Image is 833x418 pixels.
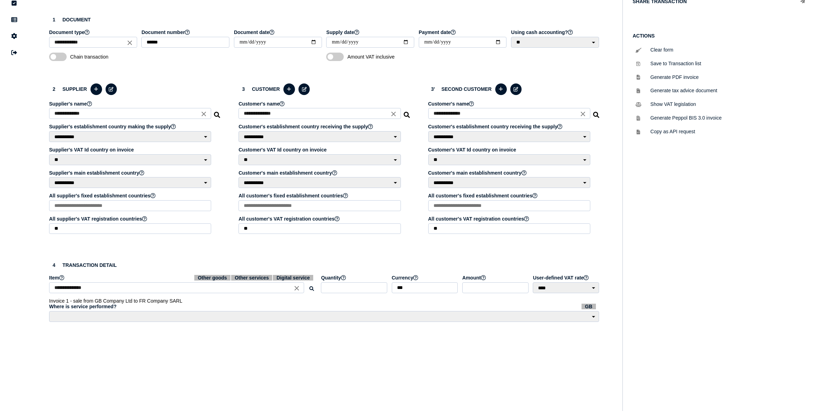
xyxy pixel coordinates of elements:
label: All customer's fixed establishment countries [428,193,591,198]
span: Other goods [194,275,230,281]
i: Close [126,39,134,46]
label: Document number [141,29,230,35]
span: Amount VAT inclusive [347,54,421,60]
label: Supplier's main establishment country [49,170,212,176]
button: Add a new supplier to the database [90,83,102,95]
label: Document date [234,29,323,35]
label: Customer's main establishment country [239,170,402,176]
label: Customer's establishment country receiving the supply [428,124,591,129]
button: Edit selected customer in the database [298,83,310,95]
label: Customer's VAT Id country on invoice [239,147,402,153]
i: Close [293,284,301,292]
button: Data manager [7,12,21,27]
i: Search for a dummy seller [214,110,221,115]
label: Amount [462,275,529,281]
label: All supplier's fixed establishment countries [49,193,212,198]
label: Customer's main establishment country [428,170,591,176]
label: Where is service performed? [49,304,600,309]
label: All customer's fixed establishment countries [239,193,402,198]
i: Search a customer in the database [593,110,600,115]
label: Supply date [326,29,415,35]
i: Search for a dummy customer [404,110,411,115]
span: GB [582,304,596,309]
div: 3' [428,84,438,94]
label: Document type [49,29,138,35]
label: User-defined VAT rate [533,275,600,281]
span: Digital service [273,275,313,281]
h1: Actions [633,33,808,39]
h3: second customer [428,82,600,96]
span: Invoice 1 - sale from GB Company Ltd to FR Company SARL [49,298,182,304]
span: Chain transaction [70,54,144,60]
h3: Customer [239,82,410,96]
label: All supplier's VAT registration countries [49,216,212,222]
div: 1 [49,15,59,25]
label: Customer's establishment country receiving the supply [239,124,402,129]
label: Customer's name [428,101,591,107]
i: Close [200,110,208,118]
h3: Transaction detail [49,260,600,270]
button: Sign out [7,45,21,60]
button: Manage settings [7,29,21,43]
button: Edit selected supplier in the database [106,83,117,95]
h3: Document [49,15,600,25]
label: Payment date [419,29,508,35]
div: 2 [49,84,59,94]
label: Customer's name [239,101,402,107]
label: All customer's VAT registration countries [428,216,591,222]
button: Edit selected thirdpary in the database [510,83,522,95]
label: Customer's VAT Id country on invoice [428,147,591,153]
div: 3 [239,84,248,94]
label: Currency [392,275,459,281]
section: Define the seller [42,75,228,246]
h3: Supplier [49,82,221,96]
button: Add a new customer to the database [283,83,295,95]
div: 4 [49,260,59,270]
label: Supplier's establishment country making the supply [49,124,212,129]
button: Search for an item by HS code or use natural language description [306,283,318,295]
button: Add a new thirdpary to the database [495,83,507,95]
i: Close [390,110,397,118]
label: Supplier's VAT Id country on invoice [49,147,212,153]
span: Other services [231,275,272,281]
label: Quantity [321,275,388,281]
i: Close [579,110,587,118]
label: Item [49,275,317,281]
app-field: Select a document type [49,29,138,53]
label: Supplier's name [49,101,212,107]
label: All customer's VAT registration countries [239,216,402,222]
section: Define the item, and answer additional questions [42,253,607,333]
label: Using cash accounting? [511,29,600,35]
